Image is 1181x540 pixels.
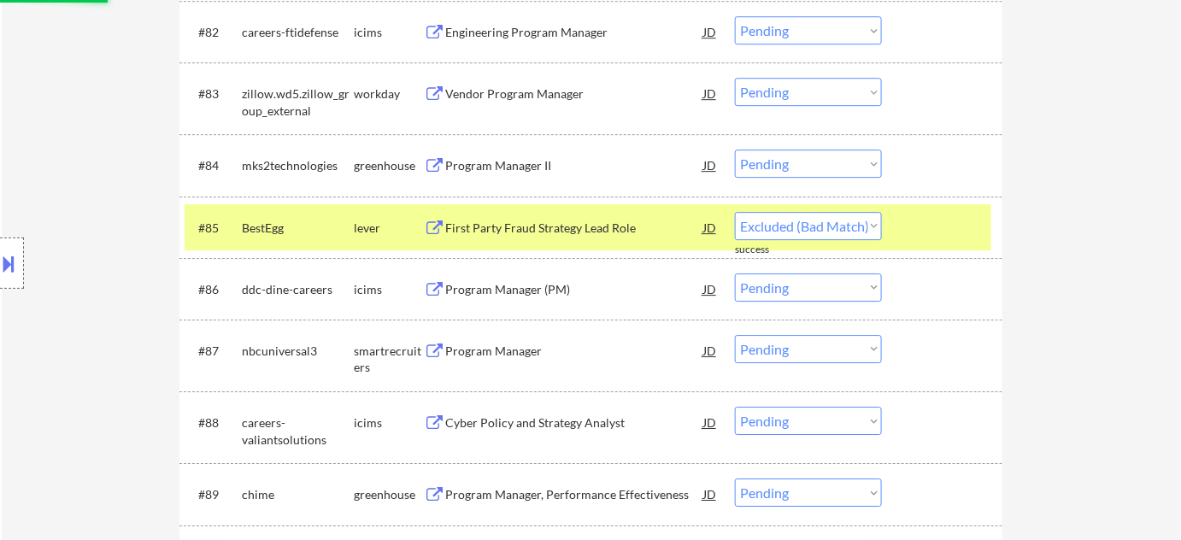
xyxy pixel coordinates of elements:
div: workday [354,85,424,103]
div: #88 [198,414,228,431]
div: JD [702,212,719,243]
div: #89 [198,486,228,503]
div: JD [702,407,719,437]
div: Program Manager II [445,157,703,174]
div: icims [354,281,424,298]
div: Engineering Program Manager [445,24,703,41]
div: Program Manager (PM) [445,281,703,298]
div: icims [354,414,424,431]
div: Program Manager, Performance Effectiveness [445,486,703,503]
div: greenhouse [354,157,424,174]
div: #83 [198,85,228,103]
div: careers-ftidefense [242,24,354,41]
div: #82 [198,24,228,41]
div: First Party Fraud Strategy Lead Role [445,220,703,237]
div: Vendor Program Manager [445,85,703,103]
div: Program Manager [445,343,703,360]
div: icims [354,24,424,41]
div: smartrecruiters [354,343,424,376]
div: success [735,243,803,257]
div: JD [702,150,719,180]
div: lever [354,220,424,237]
div: JD [702,78,719,109]
div: chime [242,486,354,503]
div: careers-valiantsolutions [242,414,354,448]
div: zillow.wd5.zillow_group_external [242,85,354,119]
div: JD [702,16,719,47]
div: JD [702,273,719,304]
div: JD [702,335,719,366]
div: Cyber Policy and Strategy Analyst [445,414,703,431]
div: greenhouse [354,486,424,503]
div: JD [702,478,719,509]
